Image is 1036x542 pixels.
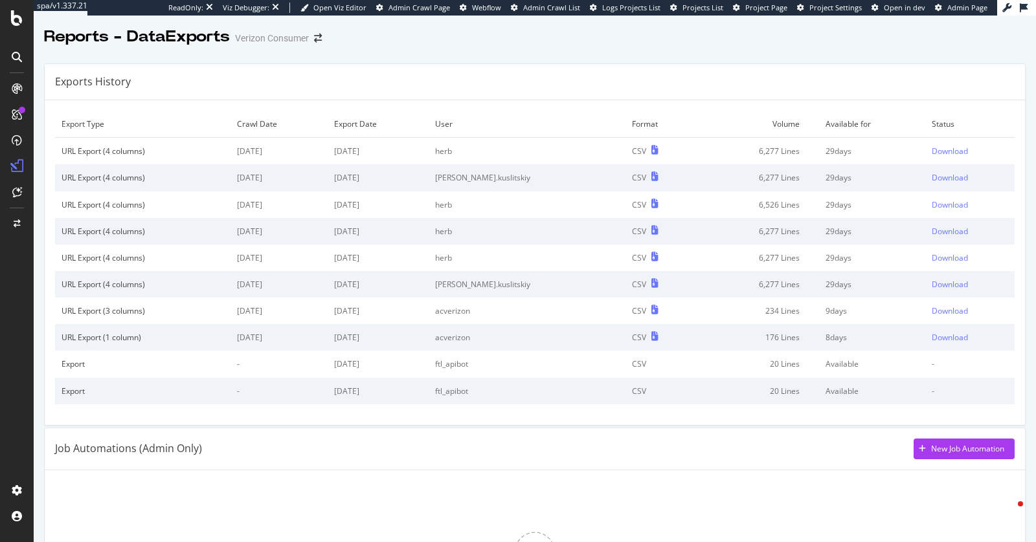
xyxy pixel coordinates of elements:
[697,191,819,218] td: 6,526 Lines
[632,252,646,263] div: CSV
[925,378,1015,404] td: -
[625,111,697,138] td: Format
[819,218,925,244] td: 29 days
[932,199,1008,210] a: Download
[682,3,723,12] span: Projects List
[62,385,224,396] div: Export
[697,111,819,138] td: Volume
[235,32,309,45] div: Verizon Consumer
[429,111,625,138] td: User
[697,164,819,191] td: 6,277 Lines
[429,244,625,271] td: herb
[590,3,660,13] a: Logs Projects List
[632,226,646,237] div: CSV
[602,3,660,12] span: Logs Projects List
[819,111,925,138] td: Available for
[328,244,429,271] td: [DATE]
[932,279,968,290] div: Download
[231,324,327,351] td: [DATE]
[697,298,819,324] td: 234 Lines
[231,244,327,271] td: [DATE]
[809,3,862,12] span: Project Settings
[733,3,787,13] a: Project Page
[55,74,131,89] div: Exports History
[511,3,580,13] a: Admin Crawl List
[62,172,224,183] div: URL Export (4 columns)
[914,439,1015,459] button: New Job Automation
[932,146,1008,157] a: Download
[460,3,501,13] a: Webflow
[872,3,925,13] a: Open in dev
[632,199,646,210] div: CSV
[62,146,224,157] div: URL Export (4 columns)
[632,305,646,316] div: CSV
[819,271,925,298] td: 29 days
[328,324,429,351] td: [DATE]
[697,218,819,244] td: 6,277 Lines
[429,324,625,351] td: acverizon
[231,164,327,191] td: [DATE]
[932,199,968,210] div: Download
[429,138,625,165] td: herb
[328,378,429,404] td: [DATE]
[697,138,819,165] td: 6,277 Lines
[55,441,202,456] div: Job Automations (Admin Only)
[231,351,327,377] td: -
[935,3,987,13] a: Admin Page
[328,191,429,218] td: [DATE]
[932,172,1008,183] a: Download
[231,138,327,165] td: [DATE]
[632,332,646,343] div: CSV
[523,3,580,12] span: Admin Crawl List
[992,498,1023,529] iframe: Intercom live chat
[819,191,925,218] td: 29 days
[925,111,1015,138] td: Status
[625,351,697,377] td: CSV
[932,305,968,316] div: Download
[932,332,1008,343] a: Download
[632,279,646,290] div: CSV
[55,111,231,138] td: Export Type
[44,26,230,48] div: Reports - DataExports
[313,3,366,12] span: Open Viz Editor
[932,226,1008,237] a: Download
[826,358,919,369] div: Available
[932,252,968,263] div: Download
[932,305,1008,316] a: Download
[819,324,925,351] td: 8 days
[932,226,968,237] div: Download
[223,3,269,13] div: Viz Debugger:
[62,332,224,343] div: URL Export (1 column)
[328,298,429,324] td: [DATE]
[429,218,625,244] td: herb
[932,252,1008,263] a: Download
[62,305,224,316] div: URL Export (3 columns)
[168,3,203,13] div: ReadOnly:
[932,172,968,183] div: Download
[797,3,862,13] a: Project Settings
[429,191,625,218] td: herb
[328,164,429,191] td: [DATE]
[819,244,925,271] td: 29 days
[62,358,224,369] div: Export
[388,3,450,12] span: Admin Crawl Page
[819,164,925,191] td: 29 days
[429,351,625,377] td: ftl_apibot
[314,34,322,43] div: arrow-right-arrow-left
[231,191,327,218] td: [DATE]
[328,138,429,165] td: [DATE]
[429,378,625,404] td: ftl_apibot
[697,324,819,351] td: 176 Lines
[632,172,646,183] div: CSV
[62,199,224,210] div: URL Export (4 columns)
[670,3,723,13] a: Projects List
[819,138,925,165] td: 29 days
[62,279,224,290] div: URL Export (4 columns)
[745,3,787,12] span: Project Page
[429,164,625,191] td: [PERSON_NAME].kuslitskiy
[231,218,327,244] td: [DATE]
[231,271,327,298] td: [DATE]
[932,146,968,157] div: Download
[328,111,429,138] td: Export Date
[231,378,327,404] td: -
